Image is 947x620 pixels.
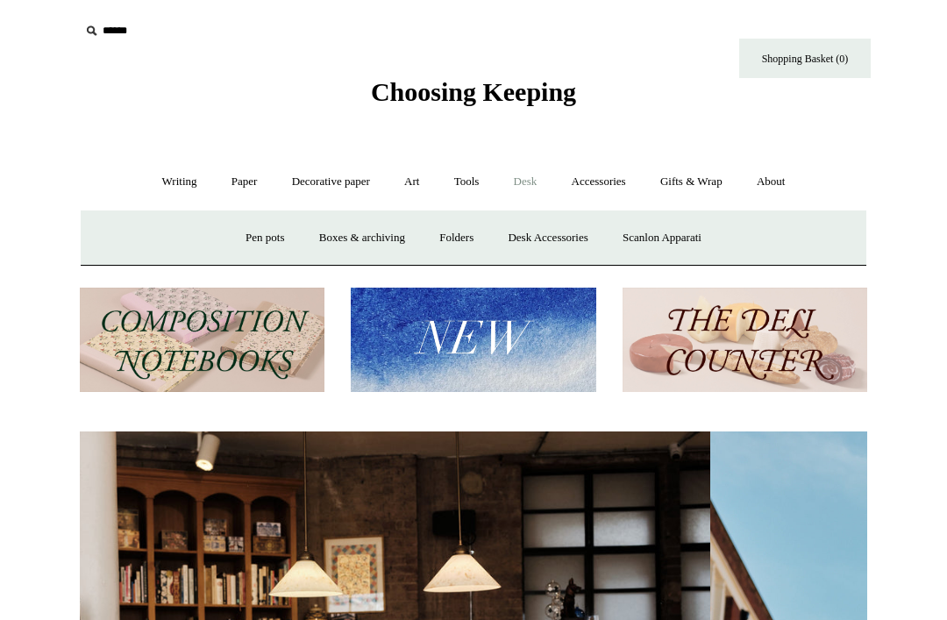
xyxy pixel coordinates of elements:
a: Pen pots [230,215,300,261]
a: Scanlon Apparati [607,215,717,261]
a: Tools [438,159,495,205]
img: 202302 Composition ledgers.jpg__PID:69722ee6-fa44-49dd-a067-31375e5d54ec [80,288,324,392]
a: Folders [424,215,489,261]
a: Desk Accessories [492,215,603,261]
img: New.jpg__PID:f73bdf93-380a-4a35-bcfe-7823039498e1 [351,288,595,392]
img: The Deli Counter [623,288,867,392]
a: Accessories [556,159,642,205]
a: Choosing Keeping [371,91,576,103]
a: Boxes & archiving [303,215,421,261]
a: Paper [216,159,274,205]
span: Choosing Keeping [371,77,576,106]
a: Gifts & Wrap [644,159,738,205]
a: About [741,159,801,205]
a: Art [388,159,435,205]
a: Writing [146,159,213,205]
a: Desk [498,159,553,205]
a: Shopping Basket (0) [739,39,871,78]
a: Decorative paper [276,159,386,205]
